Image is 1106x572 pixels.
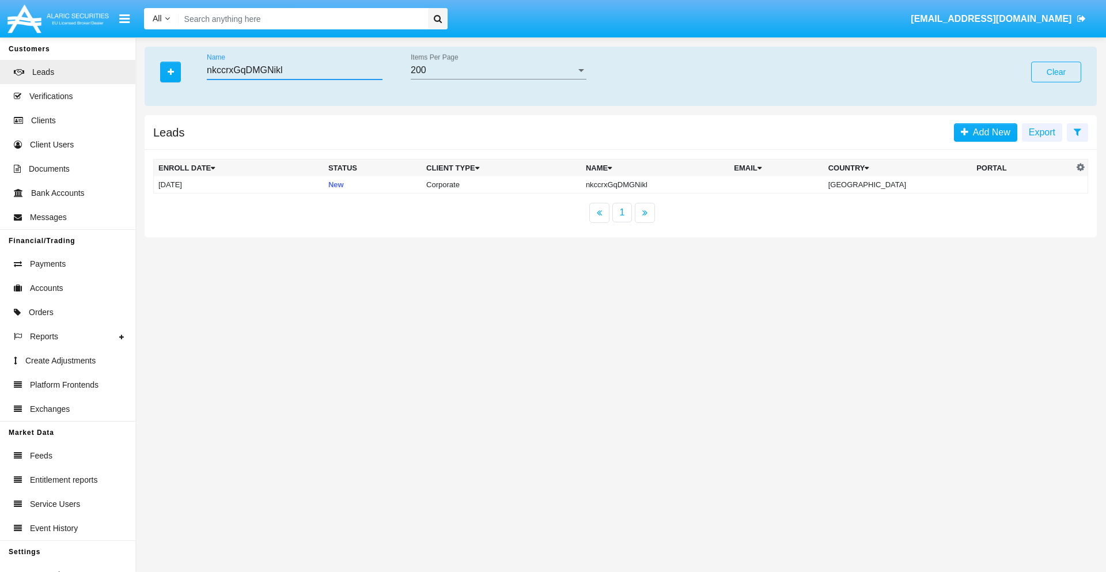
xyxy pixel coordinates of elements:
span: 200 [411,65,426,75]
span: Platform Frontends [30,379,99,391]
span: Verifications [29,90,73,103]
span: Orders [29,306,54,319]
span: [EMAIL_ADDRESS][DOMAIN_NAME] [911,14,1071,24]
span: Add New [968,127,1010,137]
th: Client Type [422,160,581,177]
h5: Leads [153,128,185,137]
nav: paginator [145,203,1097,223]
span: Leads [32,66,54,78]
th: Name [581,160,729,177]
span: Entitlement reports [30,474,98,486]
td: [GEOGRAPHIC_DATA] [824,176,972,194]
span: Reports [30,331,58,343]
th: Enroll Date [154,160,324,177]
span: Event History [30,522,78,535]
button: Export [1022,123,1062,142]
span: Create Adjustments [25,355,96,367]
input: Search [179,8,424,29]
span: Export [1029,127,1055,137]
th: Email [729,160,823,177]
span: Feeds [30,450,52,462]
td: New [324,176,422,194]
th: Status [324,160,422,177]
span: Messages [30,211,67,224]
td: Corporate [422,176,581,194]
td: [DATE] [154,176,324,194]
img: Logo image [6,2,111,36]
a: [EMAIL_ADDRESS][DOMAIN_NAME] [906,3,1092,35]
span: Exchanges [30,403,70,415]
span: Client Users [30,139,74,151]
span: Service Users [30,498,80,510]
span: Payments [30,258,66,270]
span: All [153,14,162,23]
span: Clients [31,115,56,127]
td: nkccrxGqDMGNikl [581,176,729,194]
a: Add New [954,123,1017,142]
th: Country [824,160,972,177]
button: Clear [1031,62,1081,82]
span: Documents [29,163,70,175]
span: Accounts [30,282,63,294]
a: All [144,13,179,25]
th: Portal [972,160,1073,177]
span: Bank Accounts [31,187,85,199]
